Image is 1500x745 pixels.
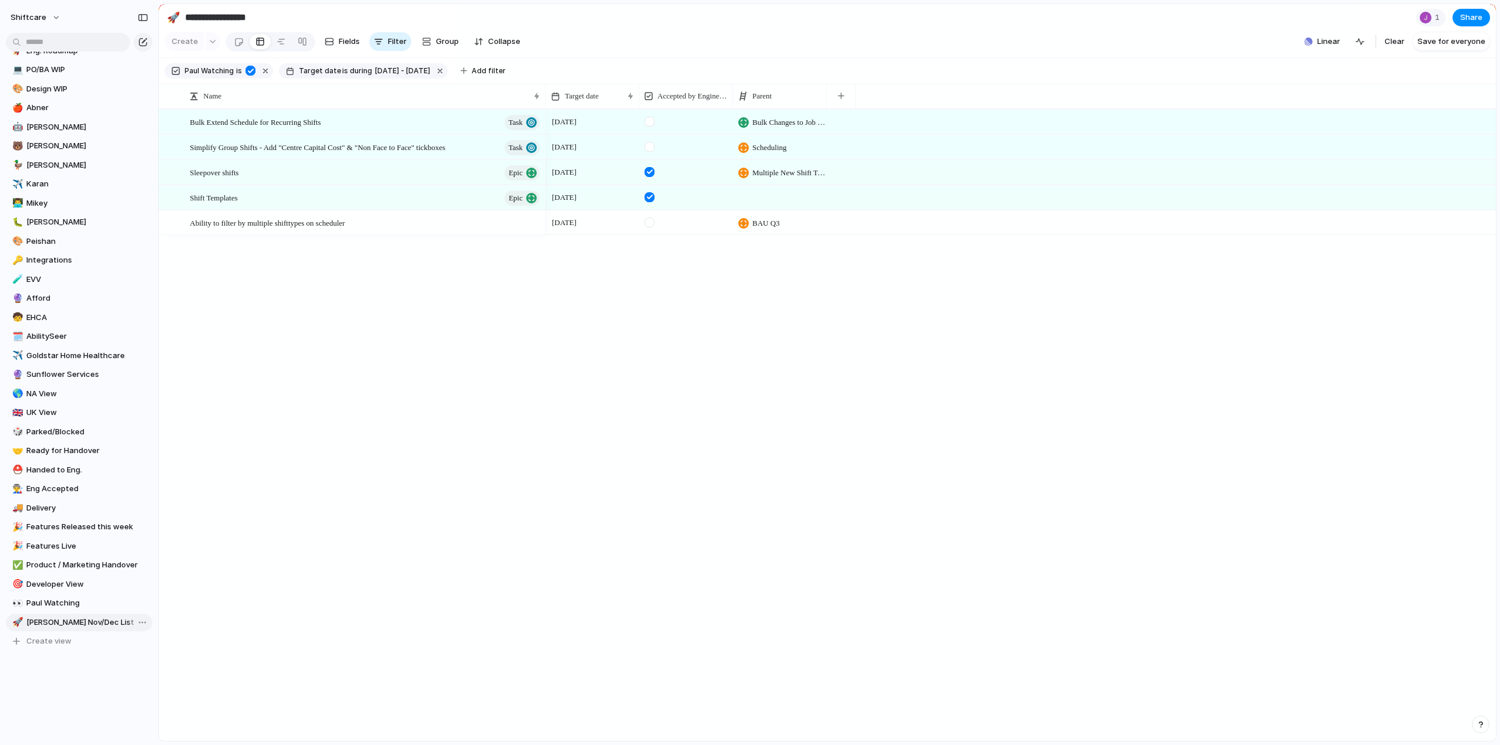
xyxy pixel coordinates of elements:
div: 🤝 [12,444,21,458]
button: 🔑 [11,254,22,266]
a: 🎲Parked/Blocked [6,423,152,441]
div: 🤖 [12,120,21,134]
span: Add filter [472,66,506,76]
div: 🗓️ [12,330,21,343]
span: [DATE] [549,190,579,205]
button: Linear [1300,33,1345,50]
div: 🎨Design WIP [6,80,152,98]
span: Paul Watching [26,597,148,609]
button: 🐻 [11,140,22,152]
span: during [348,66,372,76]
button: shiftcare [5,8,67,27]
span: Features Live [26,540,148,552]
span: [DATE] [549,165,579,179]
div: 👨‍🏭 [12,482,21,496]
a: 🐛[PERSON_NAME] [6,213,152,231]
button: Save for everyone [1413,32,1490,51]
span: [PERSON_NAME] [26,140,148,152]
span: Accepted by Engineering [657,90,727,102]
div: ⛑️ [12,463,21,477]
div: 🧒EHCA [6,309,152,326]
div: 🐛 [12,216,21,229]
button: 🎯 [11,579,22,590]
span: Abner [26,102,148,114]
div: 🎲 [12,425,21,438]
button: Create view [6,632,152,650]
a: 👨‍💻Mikey [6,195,152,212]
a: 🔮Sunflower Services [6,366,152,383]
button: ⛑️ [11,464,22,476]
button: 🌎 [11,388,22,400]
span: Save for everyone [1417,36,1485,47]
span: Create view [26,635,71,647]
span: [PERSON_NAME] [26,159,148,171]
div: 🧒 [12,311,21,324]
button: 🎨 [11,236,22,247]
span: Scheduling [752,142,787,154]
span: Target date [565,90,599,102]
span: NA View [26,388,148,400]
button: isduring [341,64,374,77]
span: 1 [1435,12,1443,23]
span: Sleepover shifts [190,165,238,179]
span: is [236,66,242,76]
span: Epic [509,165,523,181]
div: ✈️ [12,178,21,191]
div: 🔑 [12,254,21,267]
button: Fields [320,32,364,51]
div: 🎉 [12,539,21,553]
div: 🍎 [12,101,21,115]
div: 👀Paul Watching [6,594,152,612]
span: Name [203,90,221,102]
button: Collapse [469,32,525,51]
a: 🌎NA View [6,385,152,403]
a: 👨‍🏭Eng Accepted [6,480,152,498]
span: Parked/Blocked [26,426,148,438]
div: 👨‍💻 [12,196,21,210]
span: Task [509,140,523,156]
a: 🇬🇧UK View [6,404,152,421]
a: 🎉Features Released this week [6,518,152,536]
button: Epic [504,190,540,206]
div: 🎨Peishan [6,233,152,250]
div: ✈️ [12,349,21,362]
button: 👨‍💻 [11,198,22,209]
span: Task [509,114,523,131]
a: 🗓️AbilitySeer [6,328,152,345]
button: Task [504,140,540,155]
a: 🔑Integrations [6,251,152,269]
a: ✈️Karan [6,175,152,193]
span: Filter [388,36,407,47]
span: AbilitySeer [26,331,148,342]
button: ✅ [11,559,22,571]
button: 🤖 [11,121,22,133]
button: 🦆 [11,159,22,171]
div: 🤖[PERSON_NAME] [6,118,152,136]
a: ✅Product / Marketing Handover [6,556,152,574]
div: 🚚Delivery [6,499,152,517]
span: Parent [752,90,772,102]
div: 🤝Ready for Handover [6,442,152,460]
div: 🦆 [12,158,21,172]
span: Sunflower Services [26,369,148,380]
span: Features Released this week [26,521,148,533]
span: is [342,66,348,76]
a: 🧪EVV [6,271,152,288]
div: 🦆[PERSON_NAME] [6,157,152,174]
a: 🚀[PERSON_NAME] Nov/Dec List [6,614,152,631]
span: Bulk Changes to Job Board - Phase 3 [752,117,826,128]
div: 🎉 [12,521,21,534]
div: 🎨 [12,234,21,248]
button: 🚀 [11,617,22,628]
span: Bulk Extend Schedule for Recurring Shifts [190,115,321,128]
button: 🧒 [11,312,22,324]
span: Simplify Group Shifts - Add "Centre Capital Cost" & "Non Face to Face" tickboxes [190,140,445,154]
div: 🌎 [12,387,21,400]
span: PO/BA WIP [26,64,148,76]
div: 🎯 [12,577,21,591]
button: 🍎 [11,102,22,114]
